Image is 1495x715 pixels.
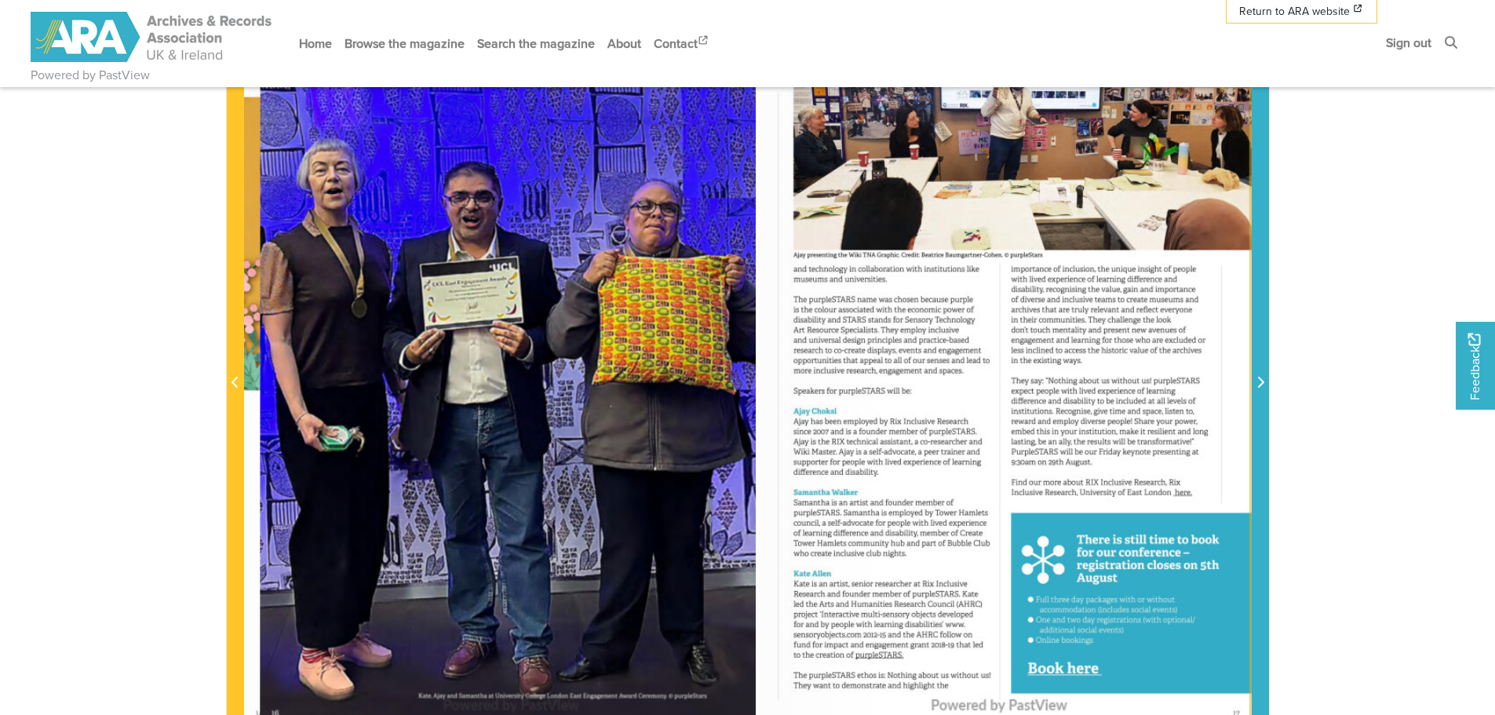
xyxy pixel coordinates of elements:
[293,23,338,64] a: Home
[1465,333,1484,399] span: Feedback
[338,23,471,64] a: Browse the magazine
[1380,22,1438,64] a: Sign out
[31,12,274,62] img: ARA - ARC Magazine | Powered by PastView
[471,23,601,64] a: Search the magazine
[647,23,717,64] a: Contact
[1456,322,1495,410] a: Would you like to provide feedback?
[1239,3,1350,20] span: Return to ARA website
[601,23,647,64] a: About
[31,66,150,85] a: Powered by PastView
[31,3,274,71] a: ARA - ARC Magazine | Powered by PastView logo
